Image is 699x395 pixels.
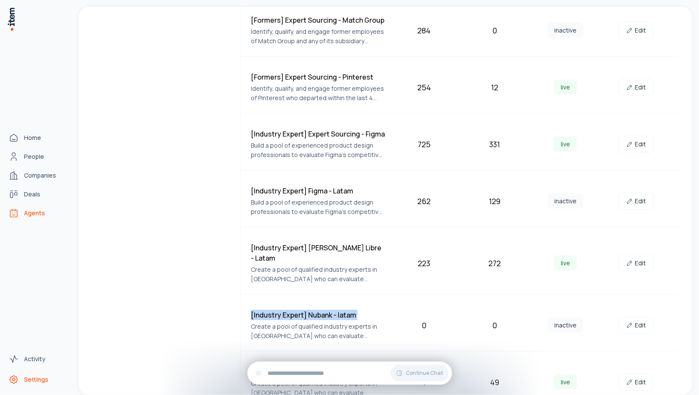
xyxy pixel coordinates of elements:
[5,371,70,388] a: Settings
[251,15,385,25] h4: [Formers] Expert Sourcing - Match Group
[393,319,456,331] div: 0
[247,362,452,385] div: Continue Chat
[5,129,70,146] a: Home
[547,318,583,333] span: inactive
[24,209,45,217] span: Agents
[619,193,653,210] a: Edit
[24,134,41,142] span: Home
[251,310,385,320] h4: [Industry Expert] Nubank - latam
[5,205,70,222] a: Agents
[251,322,385,341] p: Create a pool of qualified industry experts in [GEOGRAPHIC_DATA] who can evaluate Nubank's compet...
[251,141,385,160] p: Build a pool of experienced product design professionals to evaluate Figma's competitive position...
[24,171,56,180] span: Companies
[393,257,456,269] div: 223
[619,22,653,39] a: Edit
[554,137,577,151] span: live
[5,167,70,184] a: Companies
[251,72,385,82] h4: [Formers] Expert Sourcing - Pinterest
[393,138,456,150] div: 725
[619,317,653,334] a: Edit
[251,198,385,217] p: Build a pool of experienced product design professionals to evaluate Figma's competitive position...
[547,23,583,38] span: inactive
[463,195,527,207] div: 129
[251,84,385,103] p: Identify, qualify, and engage former employees of Pinterest who departed within the last 4 years—...
[463,138,527,150] div: 331
[554,255,577,270] span: live
[393,81,456,93] div: 254
[251,129,385,139] h4: [Industry Expert] Expert Sourcing - Figma
[5,350,70,368] a: Activity
[463,376,527,388] div: 49
[393,24,456,36] div: 284
[463,319,527,331] div: 0
[391,365,449,381] button: Continue Chat
[463,257,527,269] div: 272
[463,24,527,36] div: 0
[24,152,44,161] span: People
[619,79,653,96] a: Edit
[554,80,577,95] span: live
[547,193,583,208] span: inactive
[463,81,527,93] div: 12
[251,27,385,46] p: Identify, qualify, and engage former employees of Match Group and any of its subsidiary brands (e...
[251,186,385,196] h4: [Industry Expert] Figma - Latam
[251,265,385,284] p: Create a pool of qualified industry experts in [GEOGRAPHIC_DATA] who can evaluate [PERSON_NAME] L...
[554,374,577,389] span: live
[393,195,456,207] div: 262
[24,375,48,384] span: Settings
[5,148,70,165] a: People
[24,355,45,363] span: Activity
[619,255,653,272] a: Edit
[619,374,653,391] a: Edit
[7,7,15,31] img: Item Brain Logo
[5,186,70,203] a: Deals
[619,136,653,153] a: Edit
[406,370,443,377] span: Continue Chat
[251,243,385,263] h4: [Industry Expert] [PERSON_NAME] Libre - Latam
[24,190,40,199] span: Deals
